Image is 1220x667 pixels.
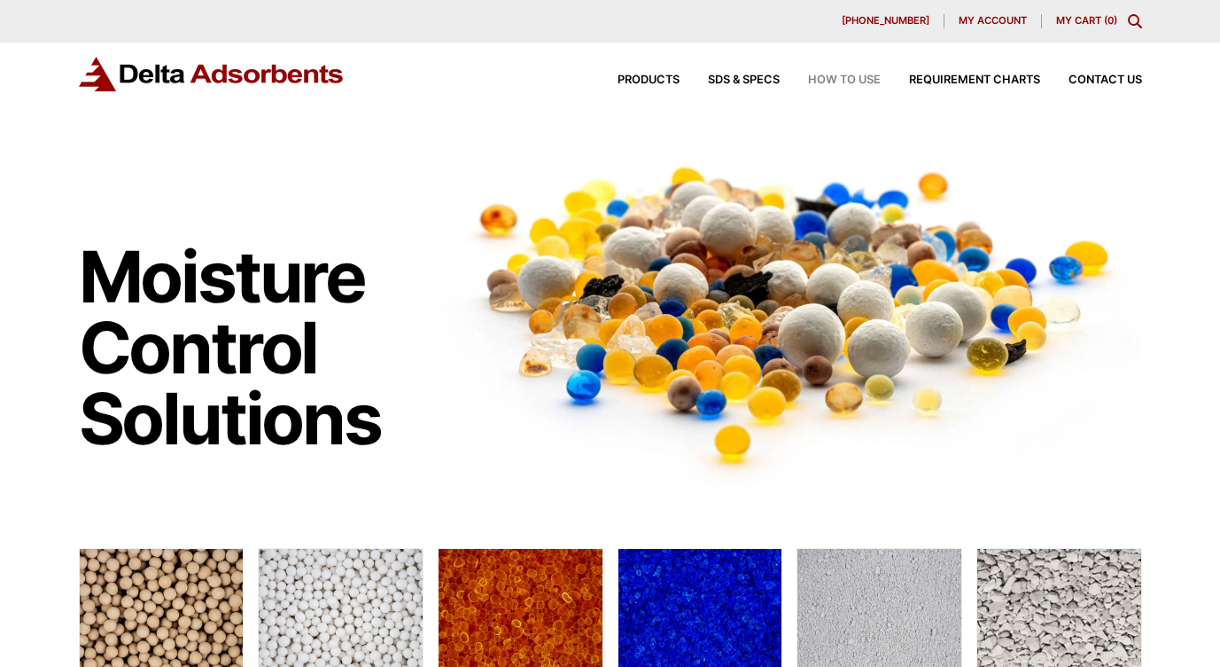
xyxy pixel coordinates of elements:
span: Contact Us [1068,75,1142,86]
span: My account [959,16,1027,26]
span: Products [618,75,680,86]
a: [PHONE_NUMBER] [828,14,944,28]
img: Delta Adsorbents [79,57,345,91]
a: My Cart (0) [1056,14,1117,27]
div: Toggle Modal Content [1128,14,1142,28]
a: How to Use [780,75,881,86]
span: 0 [1107,14,1114,27]
a: Requirement Charts [881,75,1040,86]
span: [PHONE_NUMBER] [842,16,929,26]
a: My account [944,14,1042,28]
a: Contact Us [1040,75,1142,86]
a: Products [589,75,680,86]
img: Image [438,134,1142,491]
span: How to Use [808,75,881,86]
h1: Moisture Control Solutions [79,241,421,454]
span: SDS & SPECS [708,75,780,86]
a: SDS & SPECS [680,75,780,86]
span: Requirement Charts [909,75,1040,86]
